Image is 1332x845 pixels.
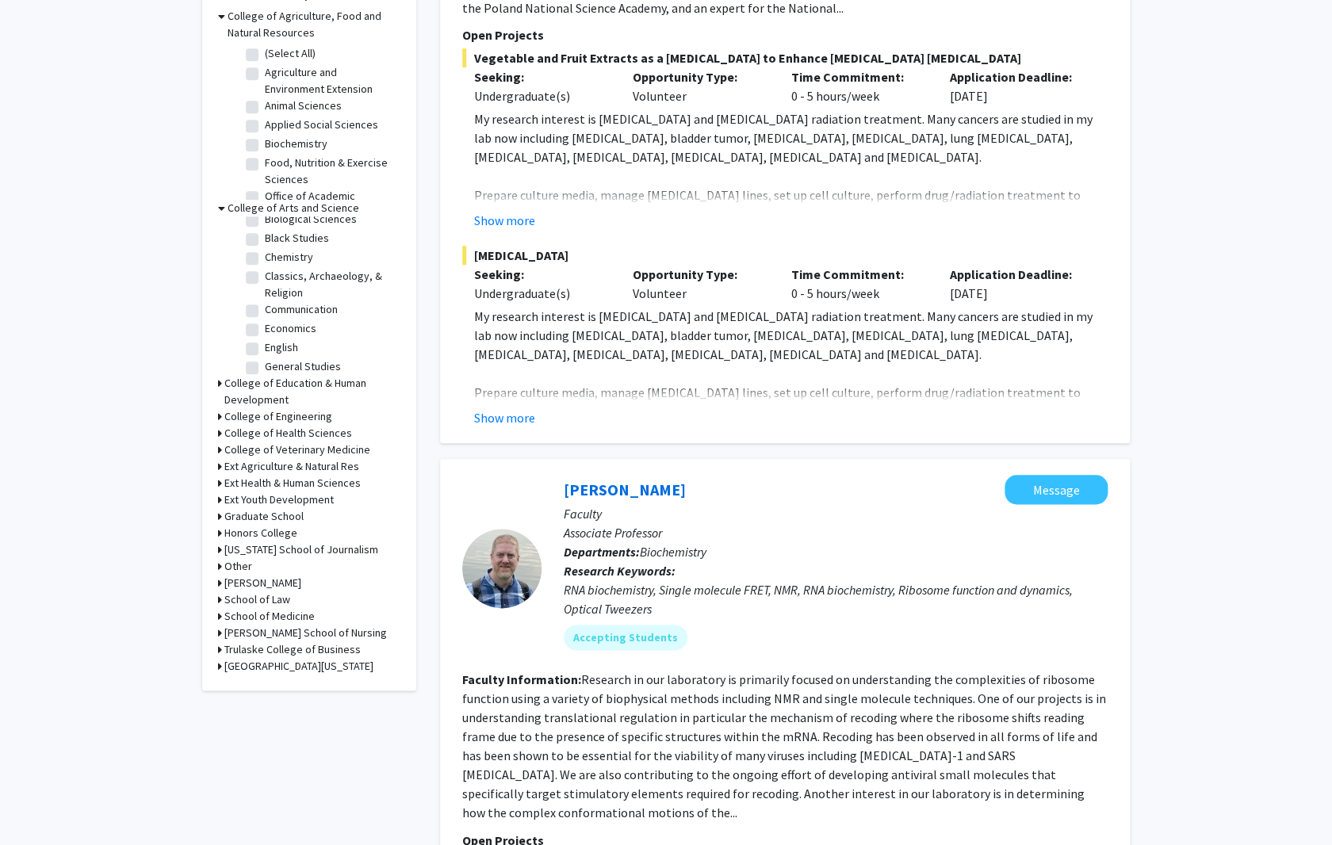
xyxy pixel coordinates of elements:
[265,211,357,227] label: Biological Sciences
[265,320,316,337] label: Economics
[265,339,298,356] label: English
[265,136,327,152] label: Biochemistry
[224,375,400,408] h3: College of Education & Human Development
[224,408,332,425] h3: College of Engineering
[564,504,1108,523] p: Faculty
[564,563,676,579] b: Research Keywords:
[224,658,373,675] h3: [GEOGRAPHIC_DATA][US_STATE]
[224,625,387,641] h3: [PERSON_NAME] School of Nursing
[224,491,334,508] h3: Ext Youth Development
[791,265,926,284] p: Time Commitment:
[224,425,352,442] h3: College of Health Sciences
[224,641,361,658] h3: Trulaske College of Business
[640,544,706,560] span: Biochemistry
[462,25,1108,44] p: Open Projects
[474,187,1089,241] span: Prepare culture media, manage [MEDICAL_DATA] lines, set up cell culture, perform drug/radiation t...
[462,671,1106,820] fg-read-more: Research in our laboratory is primarily focused on understanding the complexities of ribosome fun...
[224,558,252,575] h3: Other
[779,67,938,105] div: 0 - 5 hours/week
[621,67,779,105] div: Volunteer
[1005,475,1108,504] button: Message Peter Cornish
[633,67,767,86] p: Opportunity Type:
[224,591,290,608] h3: School of Law
[462,671,581,687] b: Faculty Information:
[265,64,396,97] label: Agriculture and Environment Extension
[224,525,297,541] h3: Honors College
[564,480,686,499] a: [PERSON_NAME]
[462,246,1108,265] span: [MEDICAL_DATA]
[224,442,370,458] h3: College of Veterinary Medicine
[474,265,609,284] p: Seeking:
[474,308,1093,362] span: My research interest is [MEDICAL_DATA] and [MEDICAL_DATA] radiation treatment. Many cancers are s...
[228,200,359,216] h3: College of Arts and Science
[224,458,359,475] h3: Ext Agriculture & Natural Res
[621,265,779,303] div: Volunteer
[791,67,926,86] p: Time Commitment:
[474,408,535,427] button: Show more
[937,265,1096,303] div: [DATE]
[265,268,396,301] label: Classics, Archaeology, & Religion
[224,575,301,591] h3: [PERSON_NAME]
[12,774,67,833] iframe: Chat
[224,508,304,525] h3: Graduate School
[265,188,396,221] label: Office of Academic Programs
[265,249,313,266] label: Chemistry
[224,475,361,491] h3: Ext Health & Human Sciences
[564,544,640,560] b: Departments:
[779,265,938,303] div: 0 - 5 hours/week
[265,45,316,62] label: (Select All)
[633,265,767,284] p: Opportunity Type:
[265,358,341,375] label: General Studies
[265,97,342,114] label: Animal Sciences
[265,301,338,318] label: Communication
[564,523,1108,542] p: Associate Professor
[937,67,1096,105] div: [DATE]
[224,541,378,558] h3: [US_STATE] School of Journalism
[474,211,535,230] button: Show more
[228,8,400,41] h3: College of Agriculture, Food and Natural Resources
[949,67,1084,86] p: Application Deadline:
[474,111,1093,165] span: My research interest is [MEDICAL_DATA] and [MEDICAL_DATA] radiation treatment. Many cancers are s...
[265,117,378,133] label: Applied Social Sciences
[564,625,687,650] mat-chip: Accepting Students
[564,580,1108,618] div: RNA biochemistry, Single molecule FRET, NMR, RNA biochemistry, Ribosome function and dynamics, Op...
[265,230,329,247] label: Black Studies
[265,155,396,188] label: Food, Nutrition & Exercise Sciences
[474,384,1089,438] span: Prepare culture media, manage [MEDICAL_DATA] lines, set up cell culture, perform drug/radiation t...
[474,67,609,86] p: Seeking:
[949,265,1084,284] p: Application Deadline:
[474,284,609,303] div: Undergraduate(s)
[224,608,315,625] h3: School of Medicine
[474,86,609,105] div: Undergraduate(s)
[462,48,1108,67] span: Vegetable and Fruit Extracts as a [MEDICAL_DATA] to Enhance [MEDICAL_DATA] [MEDICAL_DATA]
